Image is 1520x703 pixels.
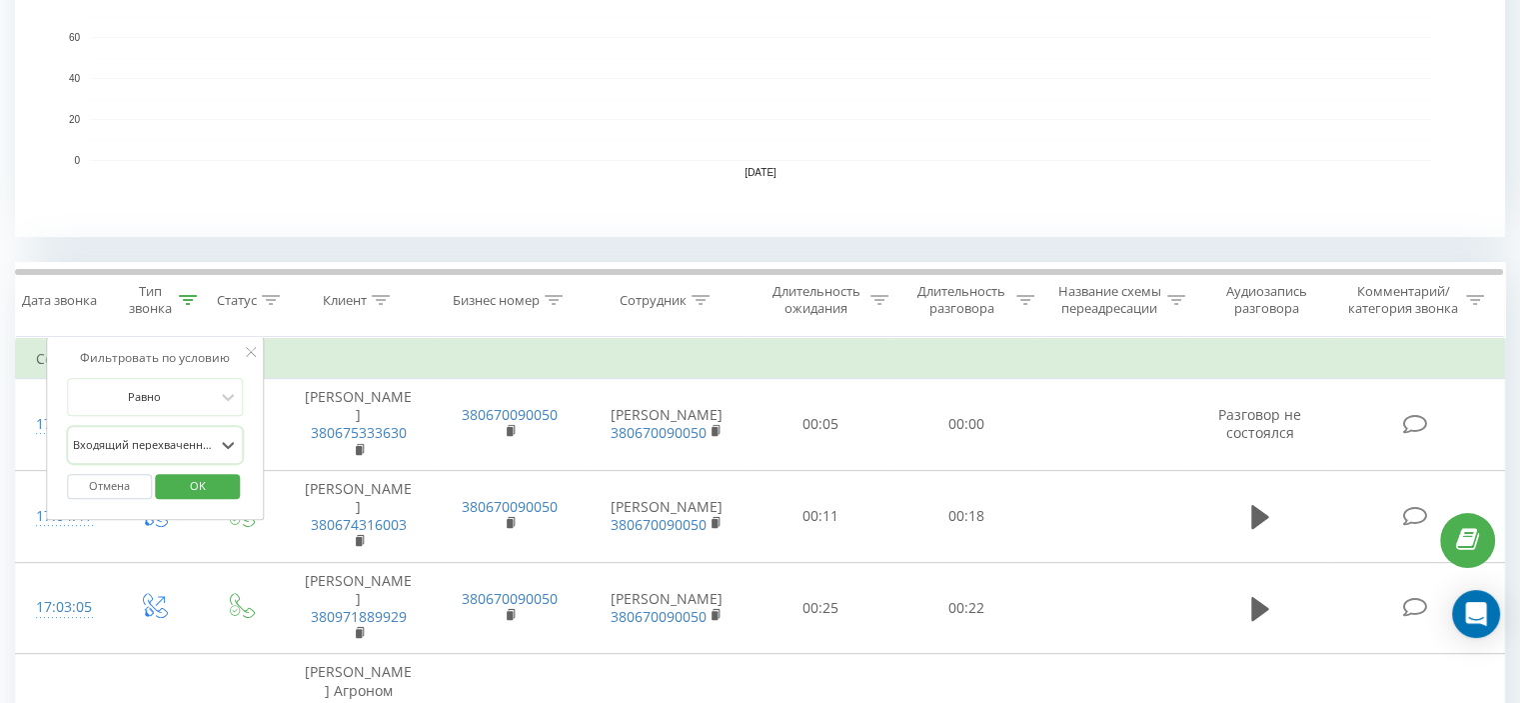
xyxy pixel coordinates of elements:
td: 00:05 [749,379,893,471]
text: 20 [69,114,81,125]
div: Длительность разговора [911,283,1011,317]
td: [PERSON_NAME] [586,562,749,654]
text: 0 [74,155,80,166]
a: 380670090050 [611,607,707,626]
div: Название схемы переадресации [1057,283,1162,317]
div: 17:03:05 [36,588,89,627]
a: 380675333630 [311,423,407,442]
td: 00:25 [749,562,893,654]
div: Open Intercom Messenger [1452,590,1500,638]
div: 17:04:41 [36,497,89,536]
td: [PERSON_NAME] [586,470,749,562]
text: 40 [69,73,81,84]
text: 60 [69,32,81,43]
div: Аудиозапись разговора [1208,283,1325,317]
td: [PERSON_NAME] [283,379,434,471]
a: 380674316003 [311,515,407,534]
span: OK [170,470,226,501]
div: Тип звонка [126,283,173,317]
a: 380670090050 [462,405,558,424]
a: 380670090050 [462,497,558,516]
button: OK [155,474,240,499]
div: Сотрудник [620,292,687,309]
div: Статус [217,292,257,309]
a: 380670090050 [611,515,707,534]
button: Отмена [67,474,152,499]
td: [PERSON_NAME] [586,379,749,471]
a: 380670090050 [611,423,707,442]
div: 17:27:25 [36,405,89,444]
div: Комментарий/категория звонка [1344,283,1461,317]
a: 380971889929 [311,607,407,626]
td: 00:11 [749,470,893,562]
td: 00:18 [893,470,1038,562]
td: Сегодня [16,339,1505,379]
text: [DATE] [745,167,776,178]
div: Длительность ожидания [766,283,866,317]
span: Разговор не состоялся [1218,405,1301,442]
a: 380670090050 [462,589,558,608]
td: [PERSON_NAME] [283,470,434,562]
div: Фильтровать по условию [67,348,243,368]
td: 00:22 [893,562,1038,654]
div: Бизнес номер [453,292,540,309]
td: 00:00 [893,379,1038,471]
td: [PERSON_NAME] [283,562,434,654]
div: Клиент [323,292,367,309]
div: Дата звонка [22,292,97,309]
